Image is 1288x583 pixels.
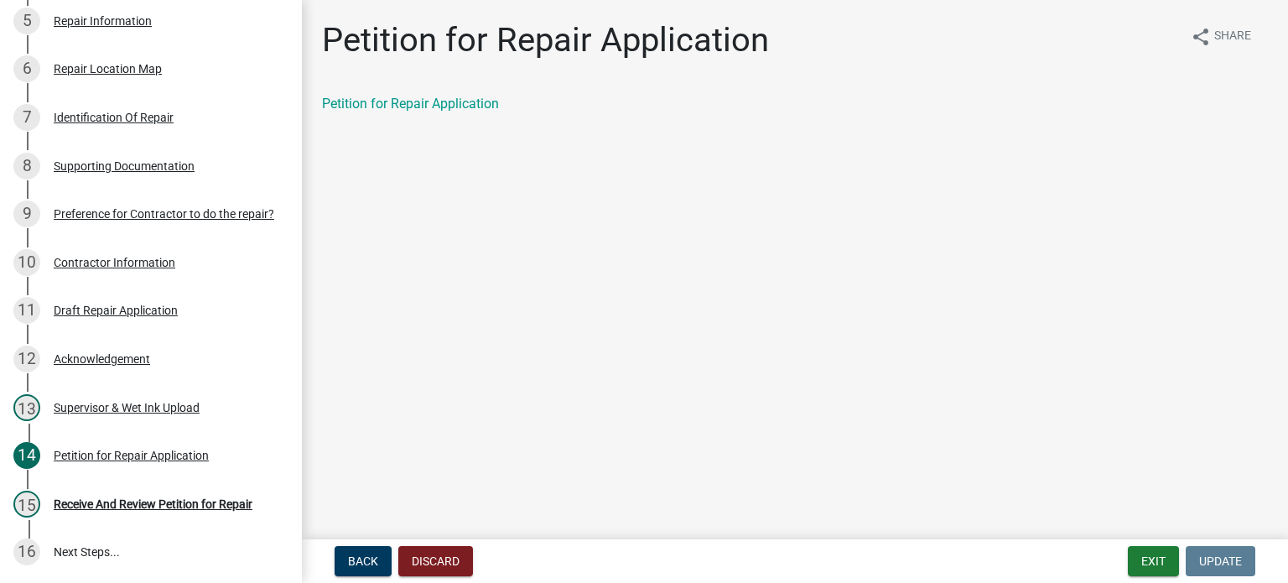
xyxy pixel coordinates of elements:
div: Supervisor & Wet Ink Upload [54,402,200,414]
div: 15 [13,491,40,518]
div: Draft Repair Application [54,305,178,316]
div: Acknowledgement [54,353,150,365]
div: Preference for Contractor to do the repair? [54,208,274,220]
div: 9 [13,200,40,227]
button: shareShare [1177,20,1265,53]
div: 10 [13,249,40,276]
div: 11 [13,297,40,324]
a: Petition for Repair Application [322,96,499,112]
div: 13 [13,394,40,421]
span: Back [348,554,378,568]
div: Repair Location Map [54,63,162,75]
div: Petition for Repair Application [54,450,209,461]
div: 14 [13,442,40,469]
div: Repair Information [54,15,152,27]
button: Update [1186,546,1255,576]
span: Update [1199,554,1242,568]
h1: Petition for Repair Application [322,20,769,60]
div: 5 [13,8,40,34]
button: Back [335,546,392,576]
div: 16 [13,539,40,565]
div: Contractor Information [54,257,175,268]
i: share [1191,27,1211,47]
div: 6 [13,55,40,82]
div: 12 [13,346,40,372]
div: Receive And Review Petition for Repair [54,498,252,510]
div: Identification Of Repair [54,112,174,123]
div: 8 [13,153,40,180]
div: 7 [13,104,40,131]
button: Exit [1128,546,1179,576]
button: Discard [398,546,473,576]
span: Share [1214,27,1251,47]
div: Supporting Documentation [54,160,195,172]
